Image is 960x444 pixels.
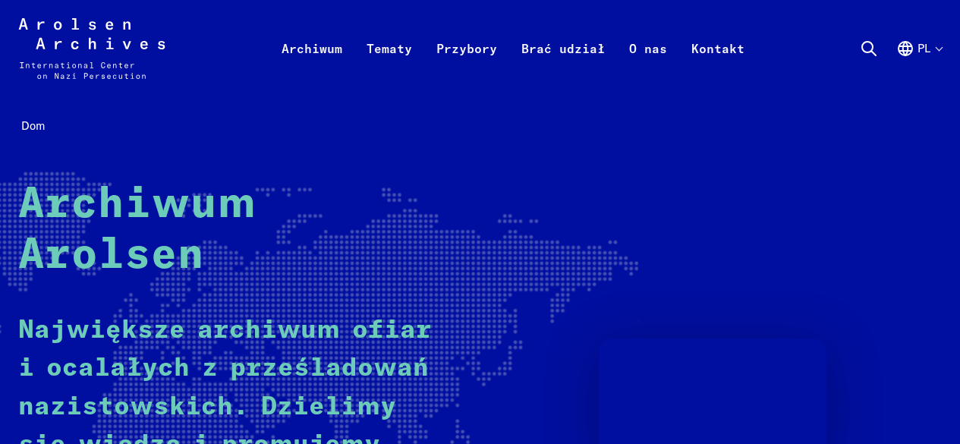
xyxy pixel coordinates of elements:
a: Przybory [424,36,509,97]
font: Przybory [436,41,497,56]
a: O nas [617,36,679,97]
nav: Ścieżka nawigacyjna [18,115,942,137]
button: Angielski, wybór języka [896,39,942,94]
font: Archiwum Arolsen [18,184,257,277]
nav: Podstawowy [269,18,757,79]
font: Dom [21,118,45,133]
a: Kontakt [679,36,757,97]
font: O nas [629,41,667,56]
font: Archiwum [282,41,342,56]
font: Brać udział [521,41,605,56]
font: Kontakt [691,41,744,56]
font: Tematy [367,41,412,56]
font: pl [918,41,930,55]
a: Brać udział [509,36,617,97]
a: Archiwum [269,36,354,97]
a: Tematy [354,36,424,97]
